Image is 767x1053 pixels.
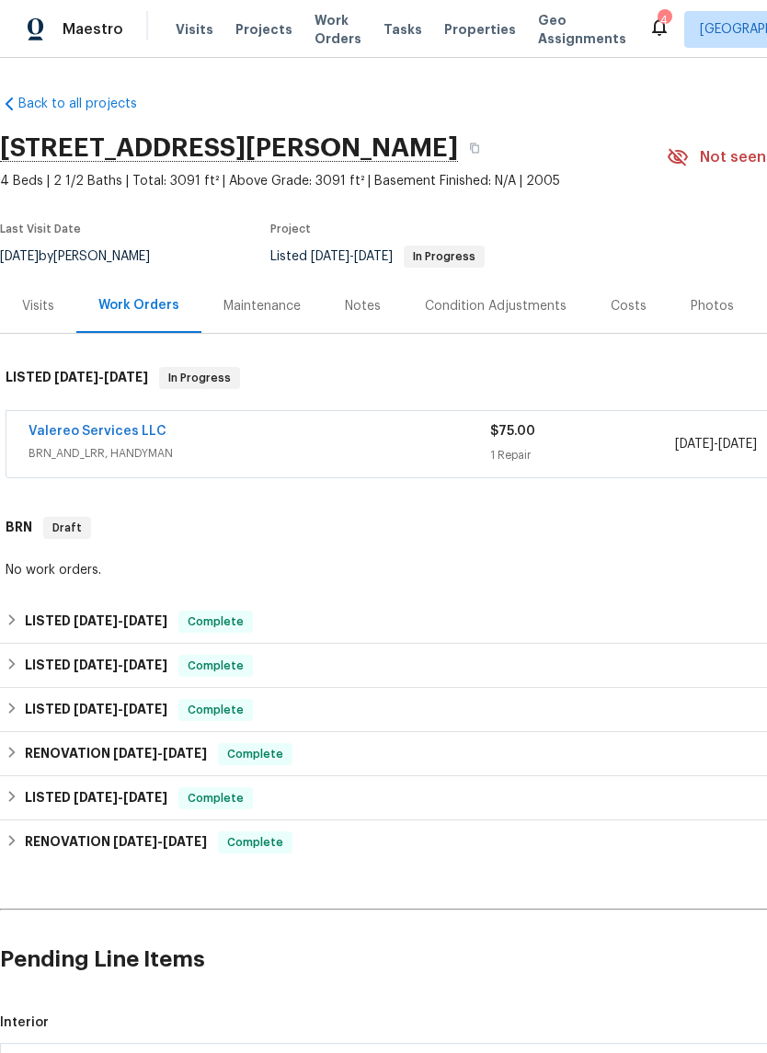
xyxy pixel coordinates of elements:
div: Costs [611,297,647,315]
h6: LISTED [25,611,167,633]
span: Work Orders [315,11,361,48]
span: [DATE] [74,791,118,804]
span: - [74,614,167,627]
span: Properties [444,20,516,39]
span: Complete [180,657,251,675]
div: Notes [345,297,381,315]
span: - [54,371,148,383]
span: Tasks [383,23,422,36]
span: [DATE] [74,614,118,627]
span: [DATE] [123,703,167,715]
span: Project [270,223,311,235]
span: Geo Assignments [538,11,626,48]
h6: LISTED [25,787,167,809]
span: [DATE] [113,835,157,848]
span: - [74,703,167,715]
span: [DATE] [354,250,393,263]
span: - [113,747,207,760]
a: Valereo Services LLC [29,425,166,438]
div: Maintenance [223,297,301,315]
span: - [113,835,207,848]
h6: LISTED [6,367,148,389]
span: In Progress [161,369,238,387]
span: Complete [180,701,251,719]
span: Listed [270,250,485,263]
span: Projects [235,20,292,39]
span: [DATE] [675,438,714,451]
button: Copy Address [458,132,491,165]
div: Work Orders [98,296,179,315]
div: 1 Repair [490,446,675,464]
span: $75.00 [490,425,535,438]
span: Complete [220,745,291,763]
span: - [675,435,757,453]
span: Complete [180,789,251,807]
div: 4 [658,11,670,29]
span: [DATE] [54,371,98,383]
h6: RENOVATION [25,743,207,765]
span: - [74,658,167,671]
span: [DATE] [74,703,118,715]
span: [DATE] [104,371,148,383]
span: Visits [176,20,213,39]
h6: LISTED [25,655,167,677]
h6: BRN [6,517,32,539]
span: [DATE] [163,835,207,848]
span: [DATE] [311,250,349,263]
span: Maestro [63,20,123,39]
div: Photos [691,297,734,315]
div: Visits [22,297,54,315]
h6: LISTED [25,699,167,721]
span: - [311,250,393,263]
span: [DATE] [718,438,757,451]
span: [DATE] [163,747,207,760]
span: [DATE] [74,658,118,671]
span: [DATE] [113,747,157,760]
span: Draft [45,519,89,537]
span: Complete [180,612,251,631]
span: Complete [220,833,291,852]
h6: RENOVATION [25,831,207,853]
span: [DATE] [123,658,167,671]
span: [DATE] [123,614,167,627]
span: [DATE] [123,791,167,804]
span: BRN_AND_LRR, HANDYMAN [29,444,490,463]
span: In Progress [406,251,483,262]
div: Condition Adjustments [425,297,567,315]
span: - [74,791,167,804]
